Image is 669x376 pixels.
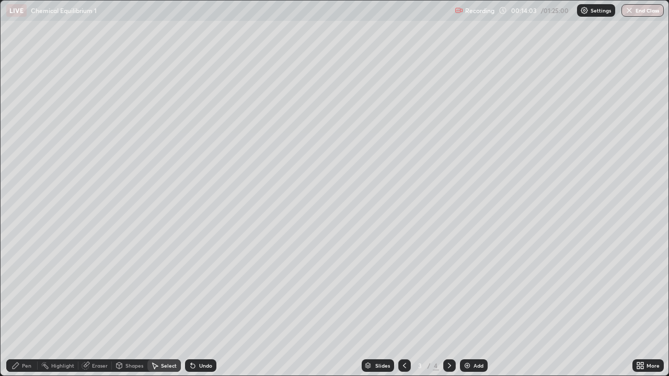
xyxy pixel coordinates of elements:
div: Slides [375,363,390,368]
img: recording.375f2c34.svg [455,6,463,15]
div: Highlight [51,363,74,368]
div: Pen [22,363,31,368]
div: 4 [433,361,439,370]
button: End Class [621,4,664,17]
img: end-class-cross [625,6,633,15]
img: class-settings-icons [580,6,589,15]
div: Select [161,363,177,368]
div: Undo [199,363,212,368]
div: More [647,363,660,368]
img: add-slide-button [463,361,471,370]
p: Settings [591,8,611,13]
div: Add [474,363,483,368]
p: Recording [465,7,494,15]
p: Chemical Equilibrium 1 [31,6,97,15]
div: Eraser [92,363,108,368]
div: / [428,362,431,369]
p: LIVE [9,6,24,15]
div: 3 [415,362,425,369]
div: Shapes [125,363,143,368]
